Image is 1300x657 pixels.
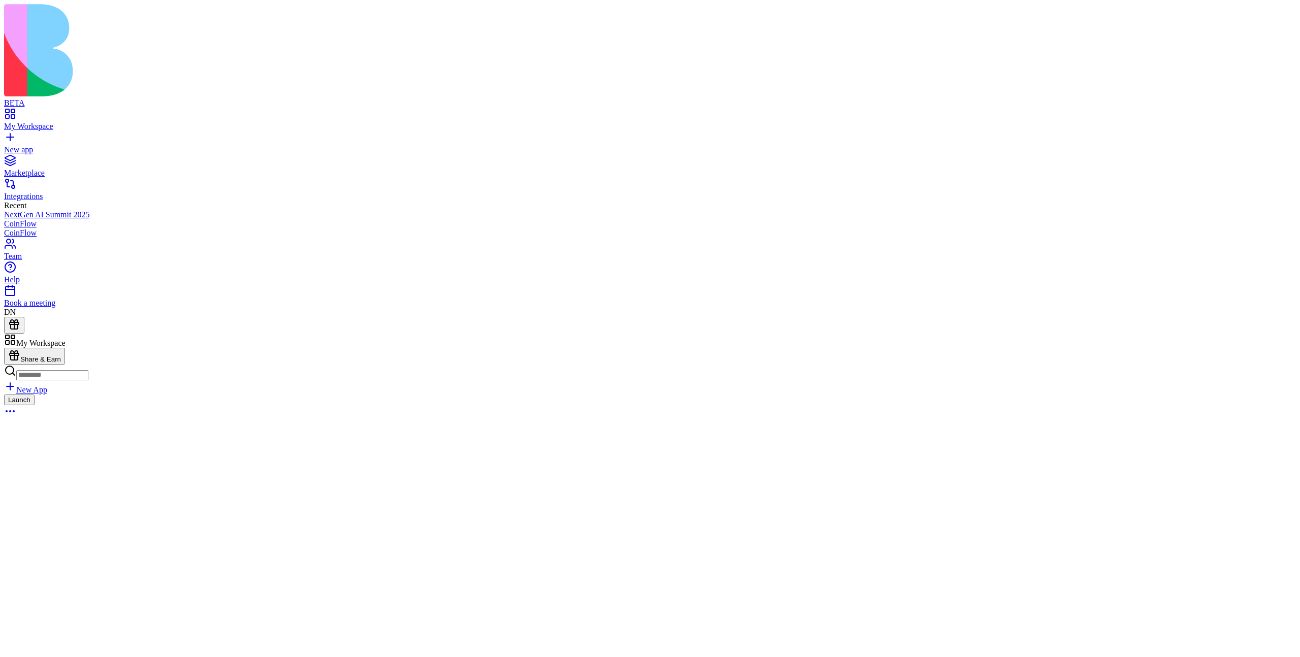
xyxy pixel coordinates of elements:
div: Integrations [4,192,1296,201]
a: BETA [4,89,1296,108]
img: logo [4,4,412,96]
a: Help [4,266,1296,284]
span: DN [4,308,16,316]
a: New App [4,385,47,394]
span: Share & Earn [20,355,61,363]
div: BETA [4,98,1296,108]
a: My Workspace [4,113,1296,131]
a: Team [4,243,1296,261]
a: New app [4,136,1296,154]
button: Share & Earn [4,348,65,365]
div: Book a meeting [4,299,1296,308]
a: Book a meeting [4,289,1296,308]
a: NextGen AI Summit 2025 [4,210,1296,219]
div: Marketplace [4,169,1296,178]
div: Team [4,252,1296,261]
span: My Workspace [16,339,66,347]
div: My Workspace [4,122,1296,131]
a: Integrations [4,183,1296,201]
div: New app [4,145,1296,154]
a: Marketplace [4,159,1296,178]
a: CoinFlow [4,219,1296,228]
button: Launch [4,395,35,405]
a: CoinFlow [4,228,1296,238]
div: Help [4,275,1296,284]
span: Recent [4,201,26,210]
